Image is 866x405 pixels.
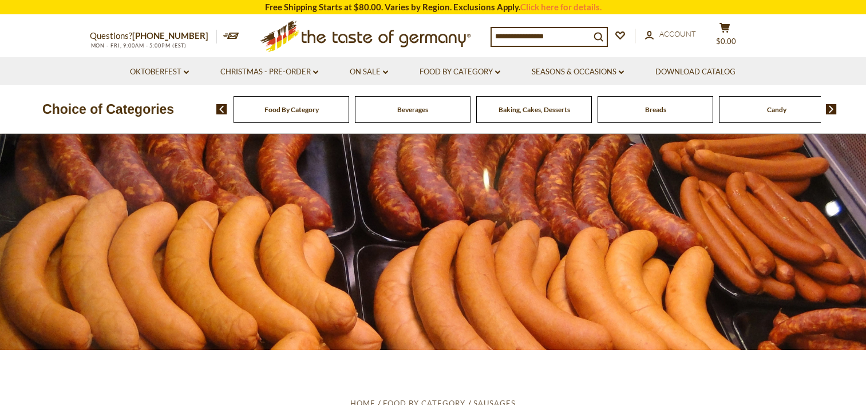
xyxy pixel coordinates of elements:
a: Download Catalog [655,66,735,78]
a: Christmas - PRE-ORDER [220,66,318,78]
button: $0.00 [708,22,742,51]
span: MON - FRI, 9:00AM - 5:00PM (EST) [90,42,187,49]
a: On Sale [350,66,388,78]
img: next arrow [826,104,837,114]
a: Candy [767,105,786,114]
a: Breads [645,105,666,114]
a: Baking, Cakes, Desserts [499,105,570,114]
img: previous arrow [216,104,227,114]
span: Account [659,29,696,38]
a: Click here for details. [520,2,602,12]
a: Account [645,28,696,41]
span: $0.00 [716,37,736,46]
a: Beverages [397,105,428,114]
a: Seasons & Occasions [532,66,624,78]
a: Oktoberfest [130,66,189,78]
a: Food By Category [264,105,319,114]
p: Questions? [90,29,217,43]
a: [PHONE_NUMBER] [132,30,208,41]
a: Food By Category [420,66,500,78]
